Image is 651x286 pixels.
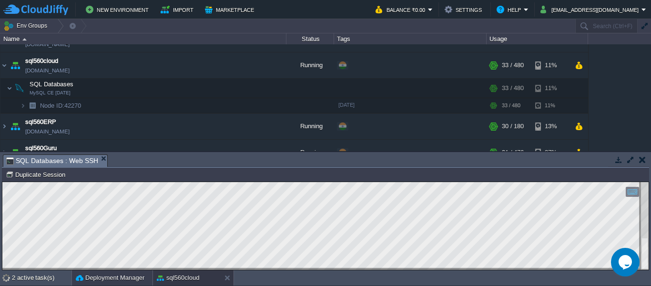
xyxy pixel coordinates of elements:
[12,270,71,286] div: 2 active task(s)
[286,52,334,78] div: Running
[535,140,566,165] div: 27%
[25,117,56,127] a: sql560ERP
[6,155,98,167] span: SQL Databases : Web SSH
[502,140,524,165] div: 31 / 476
[286,113,334,139] div: Running
[40,102,64,109] span: Node ID:
[7,79,12,98] img: AMDAwAAAACH5BAEAAAAALAAAAAABAAEAAAICRAEAOw==
[29,81,75,88] a: SQL DatabasesMySQL CE [DATE]
[205,4,257,15] button: Marketplace
[157,273,199,283] button: sql560cloud
[9,52,22,78] img: AMDAwAAAACH5BAEAAAAALAAAAAABAAEAAAICRAEAOw==
[22,38,27,41] img: AMDAwAAAACH5BAEAAAAALAAAAAABAAEAAAICRAEAOw==
[0,52,8,78] img: AMDAwAAAACH5BAEAAAAALAAAAAABAAEAAAICRAEAOw==
[611,248,641,276] iframe: chat widget
[338,102,355,108] span: [DATE]
[497,4,524,15] button: Help
[3,19,51,32] button: Env Groups
[535,79,566,98] div: 11%
[502,98,520,113] div: 33 / 480
[25,66,70,75] span: [DOMAIN_NAME]
[25,56,58,66] a: sql560cloud
[161,4,196,15] button: Import
[20,98,26,113] img: AMDAwAAAACH5BAEAAAAALAAAAAABAAEAAAICRAEAOw==
[287,33,334,44] div: Status
[535,98,566,113] div: 11%
[9,113,22,139] img: AMDAwAAAACH5BAEAAAAALAAAAAABAAEAAAICRAEAOw==
[0,140,8,165] img: AMDAwAAAACH5BAEAAAAALAAAAAABAAEAAAICRAEAOw==
[502,79,524,98] div: 33 / 480
[13,79,26,98] img: AMDAwAAAACH5BAEAAAAALAAAAAABAAEAAAICRAEAOw==
[0,113,8,139] img: AMDAwAAAACH5BAEAAAAALAAAAAABAAEAAAICRAEAOw==
[25,40,70,49] a: [DOMAIN_NAME]
[86,4,152,15] button: New Environment
[25,127,70,136] span: [DOMAIN_NAME]
[376,4,428,15] button: Balance ₹0.00
[1,33,286,44] div: Name
[502,113,524,139] div: 30 / 180
[335,33,486,44] div: Tags
[502,52,524,78] div: 33 / 480
[26,98,39,113] img: AMDAwAAAACH5BAEAAAAALAAAAAABAAEAAAICRAEAOw==
[487,33,588,44] div: Usage
[445,4,485,15] button: Settings
[39,102,82,110] span: 42270
[39,102,82,110] a: Node ID:42270
[535,52,566,78] div: 11%
[535,113,566,139] div: 13%
[6,170,68,179] button: Duplicate Session
[3,4,68,16] img: CloudJiffy
[76,273,144,283] button: Deployment Manager
[9,140,22,165] img: AMDAwAAAACH5BAEAAAAALAAAAAABAAEAAAICRAEAOw==
[540,4,641,15] button: [EMAIL_ADDRESS][DOMAIN_NAME]
[25,143,57,153] a: sql560Guru
[30,90,71,96] span: MySQL CE [DATE]
[29,80,75,88] span: SQL Databases
[286,140,334,165] div: Running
